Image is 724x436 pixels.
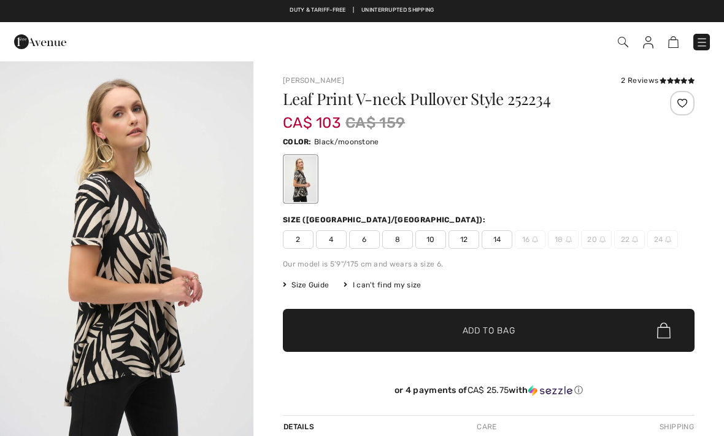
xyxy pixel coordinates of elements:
img: Menu [696,36,708,49]
img: ring-m.svg [665,236,671,243]
span: 4 [316,230,347,249]
span: 2 [283,230,314,249]
span: Black/moonstone [314,138,379,146]
img: ring-m.svg [632,236,638,243]
div: 2 Reviews [621,75,695,86]
span: CA$ 25.75 [468,385,509,395]
span: 8 [382,230,413,249]
a: [PERSON_NAME] [283,76,344,85]
img: My Info [643,36,653,49]
span: CA$ 159 [345,112,405,134]
span: 12 [449,230,479,249]
span: Add to Bag [463,324,515,337]
div: Black/moonstone [285,156,317,202]
span: Size Guide [283,279,329,290]
div: or 4 payments of with [283,385,695,396]
h1: Leaf Print V-neck Pullover Style 252234 [283,91,626,107]
span: CA$ 103 [283,102,341,131]
span: 24 [647,230,678,249]
div: I can't find my size [344,279,421,290]
span: 14 [482,230,512,249]
a: 1ère Avenue [14,35,66,47]
span: 18 [548,230,579,249]
img: ring-m.svg [599,236,606,243]
span: 20 [581,230,612,249]
span: 10 [415,230,446,249]
span: 16 [515,230,545,249]
img: 1ère Avenue [14,29,66,54]
img: Sezzle [528,385,572,396]
img: ring-m.svg [566,236,572,243]
div: Our model is 5'9"/175 cm and wears a size 6. [283,259,695,270]
span: Color: [283,138,312,146]
img: Bag.svg [657,322,671,338]
img: Shopping Bag [668,36,679,48]
div: Size ([GEOGRAPHIC_DATA]/[GEOGRAPHIC_DATA]): [283,214,488,225]
span: 22 [614,230,645,249]
button: Add to Bag [283,309,695,352]
div: or 4 payments ofCA$ 25.75withSezzle Click to learn more about Sezzle [283,385,695,400]
img: ring-m.svg [532,236,538,243]
img: Search [618,37,628,47]
span: 6 [349,230,380,249]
